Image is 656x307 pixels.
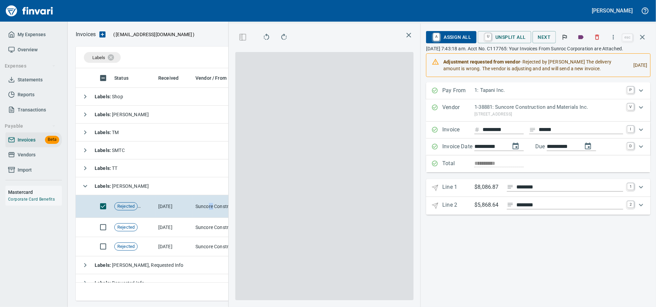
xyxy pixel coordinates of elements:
[535,143,567,151] p: Due
[115,244,137,250] span: Rejected
[114,74,137,82] span: Status
[443,56,628,75] div: - Rejected by [PERSON_NAME] The delivery amount is wrong. The vendor is adjusting and and will se...
[443,59,520,65] strong: Adjustment requested from vendor
[95,112,149,117] span: [PERSON_NAME]
[442,103,474,118] p: Vendor
[149,203,158,209] span: Invoice Split
[5,162,62,178] a: Import
[18,166,32,174] span: Import
[426,82,651,99] div: Expand
[95,94,123,99] span: Shop
[156,237,193,256] td: [DATE]
[557,30,572,45] button: Flag
[4,3,55,19] img: Finvari
[95,112,112,117] strong: Labels :
[474,126,480,134] svg: Invoice number
[627,103,634,110] a: V
[621,29,651,45] span: Close invoice
[8,188,62,196] h6: Mastercard
[76,30,96,39] p: Invoices
[2,120,58,132] button: Payable
[628,56,648,75] div: [DATE]
[442,143,474,151] p: Invoice Date
[193,237,260,256] td: Suncore Construction and Materials Inc. (1-38881)
[508,138,524,154] button: change date
[426,179,651,197] div: Expand
[138,203,149,209] span: Pages Split
[45,136,59,144] span: Beta
[195,74,235,82] span: Vendor / From
[5,132,62,148] a: InvoicesBeta
[92,55,105,60] span: Labels
[95,165,112,171] strong: Labels :
[95,280,144,286] span: Requested Info
[442,183,474,193] p: Line 1
[195,74,227,82] span: Vendor / From
[95,130,119,135] span: TM
[627,201,634,208] a: 2
[592,7,633,14] h5: [PERSON_NAME]
[109,31,195,38] p: ( )
[474,111,623,118] p: [STREET_ADDRESS]
[158,74,187,82] span: Received
[76,30,96,39] nav: breadcrumb
[18,76,43,84] span: Statements
[95,130,112,135] strong: Labels :
[115,224,137,231] span: Rejected
[5,147,62,162] a: Vendors
[426,122,651,138] div: Expand
[529,126,536,133] svg: Invoice description
[156,195,193,218] td: [DATE]
[158,74,179,82] span: Received
[5,62,56,70] span: Expenses
[442,126,474,134] p: Invoice
[627,143,634,149] a: D
[18,46,38,54] span: Overview
[5,27,62,42] a: My Expenses
[95,183,149,189] span: [PERSON_NAME]
[96,30,109,39] button: Upload an Invoice
[426,31,476,43] button: AAssign All
[5,122,56,130] span: Payable
[483,31,525,43] span: Unsplit All
[533,31,556,44] button: Next
[2,60,58,72] button: Expenses
[431,31,471,43] span: Assign All
[426,45,651,52] p: [DATE] 7:43:18 am. Acct No. C117765: Your Invoices From Sunroc Corporation are Attached.
[5,102,62,118] a: Transactions
[627,183,634,190] a: 1
[95,262,184,268] span: [PERSON_NAME], Requested Info
[95,183,112,189] strong: Labels :
[8,197,55,202] a: Corporate Card Benefits
[18,30,46,39] span: My Expenses
[433,33,440,41] a: A
[474,183,501,191] p: $8,086.87
[95,165,118,171] span: TT
[5,42,62,57] a: Overview
[95,280,112,286] strong: Labels :
[193,195,260,218] td: Suncore Construction and Materials Inc. (1-38881)
[580,138,596,154] button: change due date
[474,86,623,94] p: 1: Tapani Inc.
[442,201,474,211] p: Line 2
[193,218,260,237] td: Suncore Construction and Materials Inc. (1-38881)
[478,31,531,43] button: UUnsplit All
[18,136,36,144] span: Invoices
[606,30,621,45] button: More
[95,262,112,268] strong: Labels :
[156,218,193,237] td: [DATE]
[623,34,633,41] a: esc
[442,86,474,95] p: Pay From
[590,5,634,16] button: [PERSON_NAME]
[95,148,125,153] span: SMTC
[426,99,651,122] div: Expand
[84,52,121,63] div: Labels
[538,33,551,42] span: Next
[95,94,112,99] strong: Labels :
[115,31,193,38] span: [EMAIL_ADDRESS][DOMAIN_NAME]
[474,103,623,111] p: 1-38881: Suncore Construction and Materials Inc.
[627,86,634,93] a: P
[485,33,491,41] a: U
[426,138,651,155] div: Expand
[627,126,634,132] a: I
